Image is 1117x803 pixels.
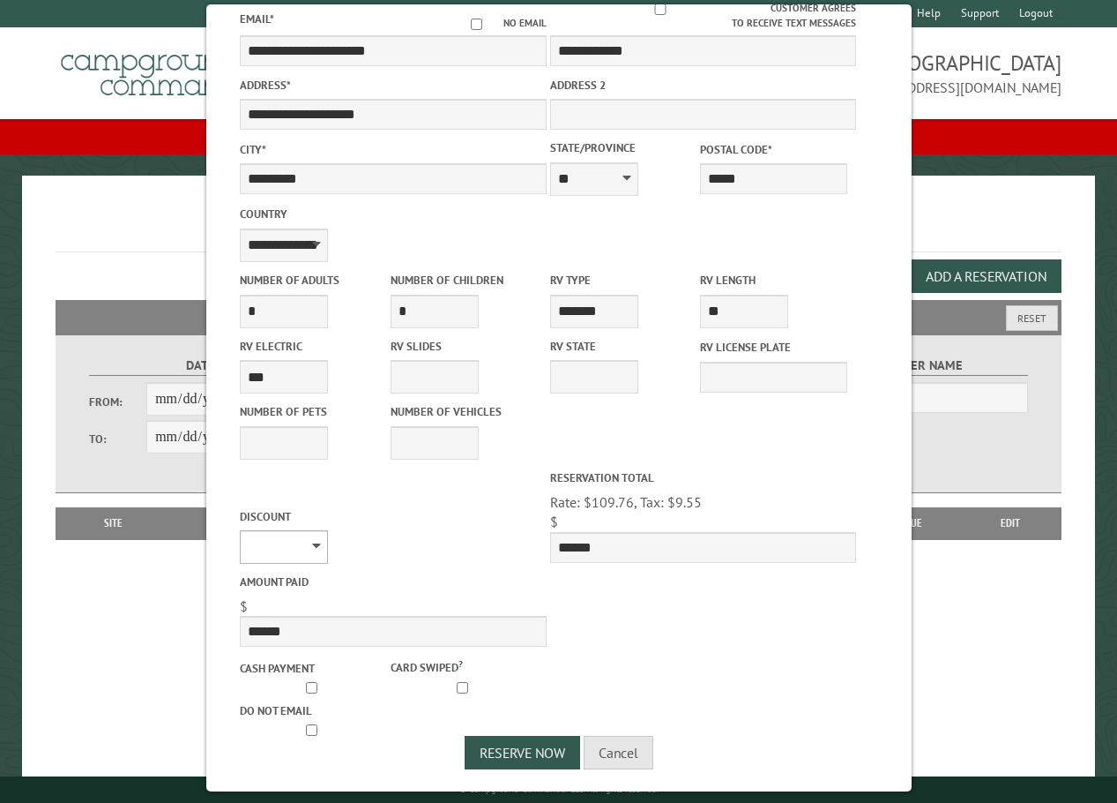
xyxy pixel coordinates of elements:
span: $ [549,513,557,530]
button: Cancel [584,736,653,769]
label: Reservation Total [549,469,856,486]
label: RV Slides [390,338,537,355]
label: Number of Vehicles [390,403,537,420]
label: State/Province [549,139,696,156]
label: RV State [549,338,696,355]
label: No email [449,16,546,31]
label: To: [89,431,146,447]
label: From: [89,394,146,410]
label: Cash payment [240,660,387,677]
label: City [240,141,547,158]
label: Dates [89,356,320,376]
h1: Reservations [56,204,1061,252]
button: Reset [1006,305,1058,331]
label: Do not email [240,702,387,719]
label: RV Length [700,272,847,289]
label: Address [240,77,547,94]
a: ? [458,657,462,670]
label: Customer agrees to receive text messages [549,1,856,31]
h2: Filters [56,300,1061,334]
label: RV Electric [240,338,387,355]
label: Email [240,11,274,26]
input: No email [449,19,503,30]
label: Number of Adults [240,272,387,289]
th: Dates [162,507,290,539]
span: Rate: $109.76, Tax: $9.55 [549,493,701,511]
th: Edit [960,507,1061,539]
input: Customer agrees to receive text messages [549,4,771,15]
label: Amount paid [240,574,547,590]
label: Discount [240,508,547,525]
img: Campground Commander [56,34,276,103]
th: Site [64,507,162,539]
span: $ [240,597,248,615]
button: Add a Reservation [911,259,1061,293]
small: © Campground Commander LLC. All rights reserved. [459,784,659,795]
th: Due [866,507,960,539]
label: Country [240,206,547,222]
label: Address 2 [549,77,856,94]
label: Customer Name [798,356,1029,376]
label: Card swiped [390,657,537,676]
label: Number of Children [390,272,537,289]
button: Reserve Now [465,736,580,769]
label: RV Type [549,272,696,289]
label: RV License Plate [700,339,847,356]
label: Postal Code [700,141,847,158]
label: Number of Pets [240,403,387,420]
